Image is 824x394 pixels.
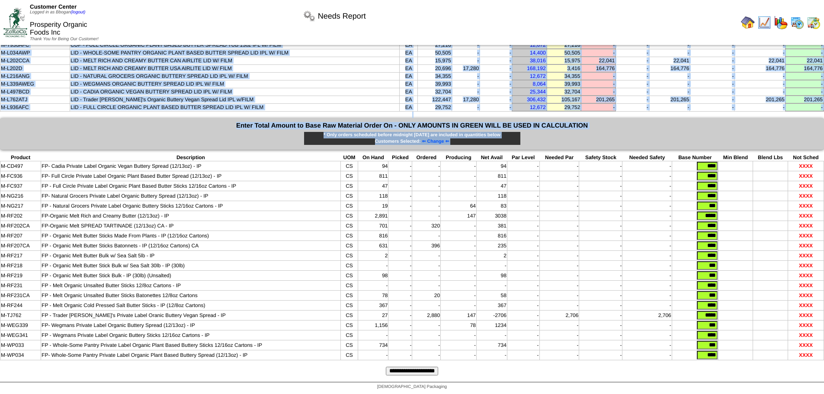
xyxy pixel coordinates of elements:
[441,171,477,181] td: -
[539,181,579,191] td: -
[527,96,545,103] a: 306,432
[807,16,821,29] img: calendarinout.gif
[786,88,824,96] td: -
[581,49,616,57] td: -
[477,211,507,221] td: 3038
[507,251,539,261] td: -
[441,231,477,241] td: -
[480,96,512,103] td: -
[418,103,452,111] td: 29,752
[412,211,441,221] td: -
[788,211,824,221] td: XXXX
[507,221,539,231] td: -
[581,64,616,72] td: 164,776
[388,161,412,171] td: -
[507,271,539,281] td: -
[507,211,539,221] td: -
[388,154,412,161] th: Picked
[441,191,477,201] td: -
[530,73,546,79] a: 12,672
[30,3,77,10] span: Customer Center
[358,181,388,191] td: 47
[412,154,441,161] th: Ordered
[388,271,412,281] td: -
[400,57,418,64] td: EA
[788,261,824,271] td: XXXX
[70,80,399,88] td: LID - WEGMANS ORGANIC BUTTERY SPREAD LID IPL W/ FILM
[477,181,507,191] td: 47
[340,191,358,201] td: CS
[788,154,824,161] th: Not Sched
[734,80,786,88] td: -
[788,231,824,241] td: XXXX
[388,171,412,181] td: -
[441,251,477,261] td: -
[452,64,480,72] td: 17,280
[30,10,85,15] span: Logged in as Bbogan
[547,57,581,64] td: 15,975
[616,96,649,103] td: -
[788,241,824,251] td: XXXX
[358,211,388,221] td: 2,891
[388,241,412,251] td: -
[358,221,388,231] td: 701
[41,201,341,211] td: FP - Natural Grocers Private Label Organic Buttery Sticks 12/16oz Cartons - IP
[302,9,316,23] img: workflow.png
[388,221,412,231] td: -
[530,58,546,64] a: 38,016
[421,139,449,144] a: ⇐ Change ⇐
[400,103,418,111] td: EA
[581,57,616,64] td: 22,041
[741,16,755,29] img: home.gif
[412,181,441,191] td: -
[581,72,616,80] td: -
[539,271,579,281] td: -
[452,96,480,103] td: 17,280
[579,261,622,271] td: -
[786,49,824,57] td: -
[539,251,579,261] td: -
[388,231,412,241] td: -
[418,88,452,96] td: 32,704
[480,64,512,72] td: -
[649,72,690,80] td: -
[358,171,388,181] td: 811
[340,231,358,241] td: CS
[788,221,824,231] td: XXXX
[340,221,358,231] td: CS
[452,49,480,57] td: -
[480,103,512,111] td: -
[0,88,70,96] td: M-L497BCD
[786,72,824,80] td: -
[649,96,690,103] td: 201,265
[718,154,753,161] th: Min Blend
[441,154,477,161] th: Producing
[616,88,649,96] td: -
[340,271,358,281] td: CS
[41,251,341,261] td: FP - Organic Melt Butter Bulk w/ Sea Salt 5lb - IP
[480,72,512,80] td: -
[441,211,477,221] td: 147
[757,16,771,29] img: line_graph.gif
[388,211,412,221] td: -
[358,201,388,211] td: 19
[388,181,412,191] td: -
[340,261,358,271] td: CS
[41,271,341,281] td: FP - Organic Melt Butter Stick Bulk - IP (30lb) (Unsalted)
[616,72,649,80] td: -
[441,271,477,281] td: -
[480,57,512,64] td: -
[70,96,399,103] td: LID - Trader [PERSON_NAME]'s Organic Buttery Vegan Spread Lid IPL w/FILM
[622,201,672,211] td: -
[0,64,70,72] td: M-L202D
[788,171,824,181] td: XXXX
[530,50,546,56] a: 14,400
[547,96,581,103] td: 105,167
[441,241,477,251] td: -
[422,139,449,144] span: ⇐ Change ⇐
[452,88,480,96] td: -
[622,171,672,181] td: -
[547,72,581,80] td: 34,355
[477,241,507,251] td: 235
[0,211,41,221] td: M-RF202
